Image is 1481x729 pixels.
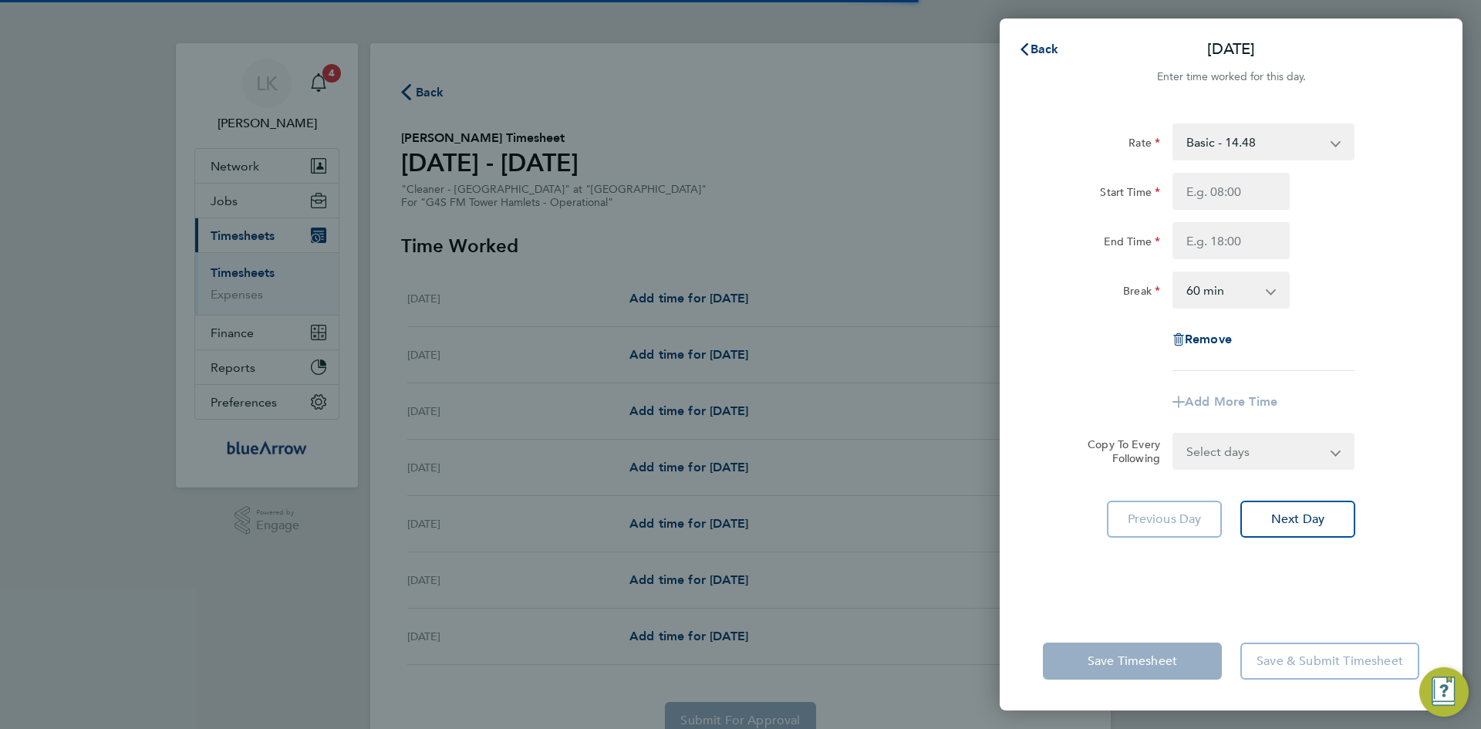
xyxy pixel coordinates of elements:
[1123,284,1160,302] label: Break
[1100,185,1160,204] label: Start Time
[1271,511,1324,527] span: Next Day
[1172,173,1290,210] input: E.g. 08:00
[1185,332,1232,346] span: Remove
[1172,222,1290,259] input: E.g. 18:00
[1240,501,1355,538] button: Next Day
[1207,39,1255,60] p: [DATE]
[1419,667,1469,717] button: Engage Resource Center
[1104,235,1160,253] label: End Time
[1075,437,1160,465] label: Copy To Every Following
[1000,68,1462,86] div: Enter time worked for this day.
[1031,42,1059,56] span: Back
[1172,333,1232,346] button: Remove
[1003,34,1074,65] button: Back
[1128,136,1160,154] label: Rate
